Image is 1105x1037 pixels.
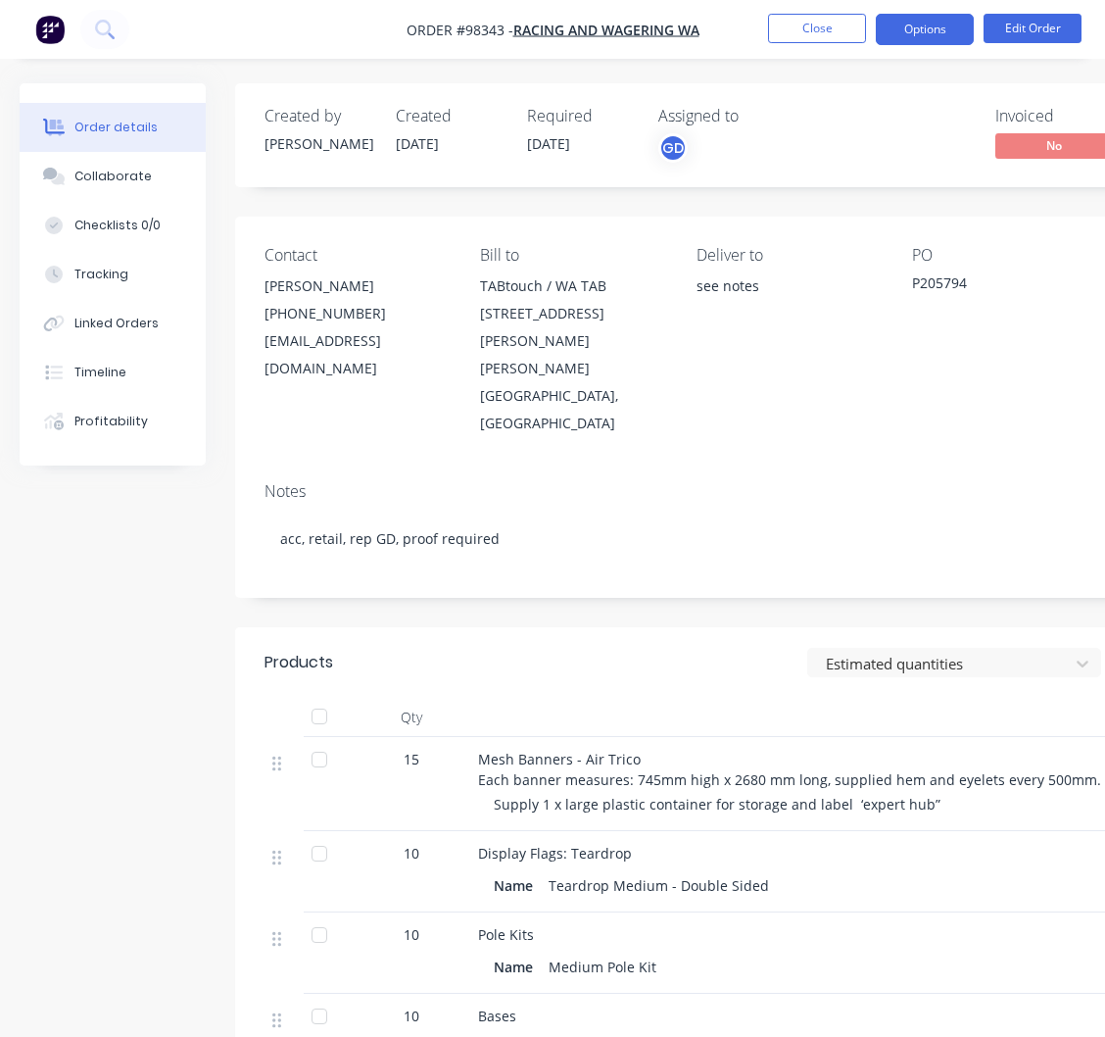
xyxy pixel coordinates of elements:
div: Name [494,953,541,981]
div: Qty [353,698,470,737]
span: Display Flags: Teardrop [478,844,632,863]
button: Timeline [20,348,206,397]
div: Teardrop Medium - Double Sided [541,871,777,900]
div: see notes [697,272,881,300]
button: Close [768,14,866,43]
div: [PERSON_NAME][PHONE_NUMBER][EMAIL_ADDRESS][DOMAIN_NAME] [264,272,449,382]
span: [DATE] [396,134,439,153]
span: Supply 1 x large plastic container for storage and label ‘expert hub” [494,795,940,814]
span: 10 [404,1006,419,1026]
div: [PERSON_NAME] [264,133,372,154]
div: Bill to [480,246,664,265]
div: Tracking [74,266,128,283]
div: Order details [74,119,158,136]
div: TABtouch / WA TAB [STREET_ADDRESS][PERSON_NAME] [480,272,664,355]
div: Deliver to [697,246,881,265]
button: Order details [20,103,206,152]
div: PO [912,246,1096,265]
div: Medium Pole Kit [541,953,664,981]
div: see notes [697,272,881,335]
div: Required [527,107,635,125]
a: Racing and Wagering WA [513,21,699,39]
button: Checklists 0/0 [20,201,206,250]
button: Linked Orders [20,299,206,348]
span: Order #98343 - [407,21,513,39]
div: [EMAIL_ADDRESS][DOMAIN_NAME] [264,327,449,382]
div: Contact [264,246,449,265]
span: 10 [404,843,419,864]
div: Profitability [74,413,148,430]
button: Collaborate [20,152,206,201]
span: 15 [404,749,419,769]
span: Mesh Banners - Air Trico Each banner measures: 745mm high x 2680 mm long, supplied hem and eyelet... [478,750,1101,789]
div: [PERSON_NAME] [264,272,449,300]
div: Checklists 0/0 [74,217,161,234]
div: Created [396,107,504,125]
button: Options [876,14,974,45]
div: Collaborate [74,168,152,185]
div: Created by [264,107,372,125]
span: Pole Kits [478,925,534,944]
div: Assigned to [658,107,854,125]
button: Profitability [20,397,206,446]
div: Linked Orders [74,315,159,332]
button: Edit Order [984,14,1081,43]
span: Bases [478,1007,516,1025]
div: TABtouch / WA TAB [STREET_ADDRESS][PERSON_NAME][PERSON_NAME][GEOGRAPHIC_DATA], [GEOGRAPHIC_DATA] [480,272,664,437]
img: Factory [35,15,65,44]
div: Products [264,651,333,674]
span: 10 [404,924,419,945]
button: Tracking [20,250,206,299]
div: [PHONE_NUMBER] [264,300,449,327]
span: [DATE] [527,134,570,153]
button: GD [658,133,688,163]
div: Name [494,871,541,900]
div: P205794 [912,272,1096,300]
div: Timeline [74,364,126,381]
div: [PERSON_NAME][GEOGRAPHIC_DATA], [GEOGRAPHIC_DATA] [480,355,664,437]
